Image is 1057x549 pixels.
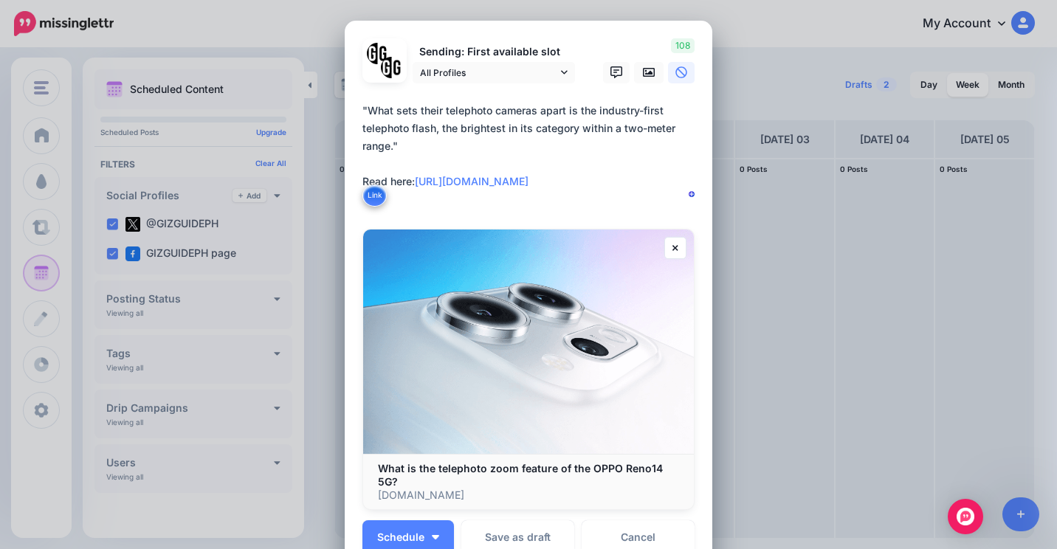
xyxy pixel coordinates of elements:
span: Schedule [377,532,424,542]
p: [DOMAIN_NAME] [378,488,679,502]
div: Open Intercom Messenger [948,499,983,534]
a: All Profiles [413,62,575,83]
textarea: To enrich screen reader interactions, please activate Accessibility in Grammarly extension settings [362,102,702,208]
span: 108 [671,38,695,53]
div: "What sets their telephoto cameras apart is the industry-first telephoto flash, the brightest in ... [362,102,702,190]
img: What is the telephoto zoom feature of the OPPO Reno14 5G? [363,229,694,454]
img: JT5sWCfR-79925.png [381,57,402,78]
button: Link [362,184,387,207]
b: What is the telephoto zoom feature of the OPPO Reno14 5G? [378,462,663,488]
span: All Profiles [420,65,557,80]
img: arrow-down-white.png [432,535,439,539]
img: 353459792_649996473822713_4483302954317148903_n-bsa138318.png [367,43,388,64]
p: Sending: First available slot [413,44,575,61]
